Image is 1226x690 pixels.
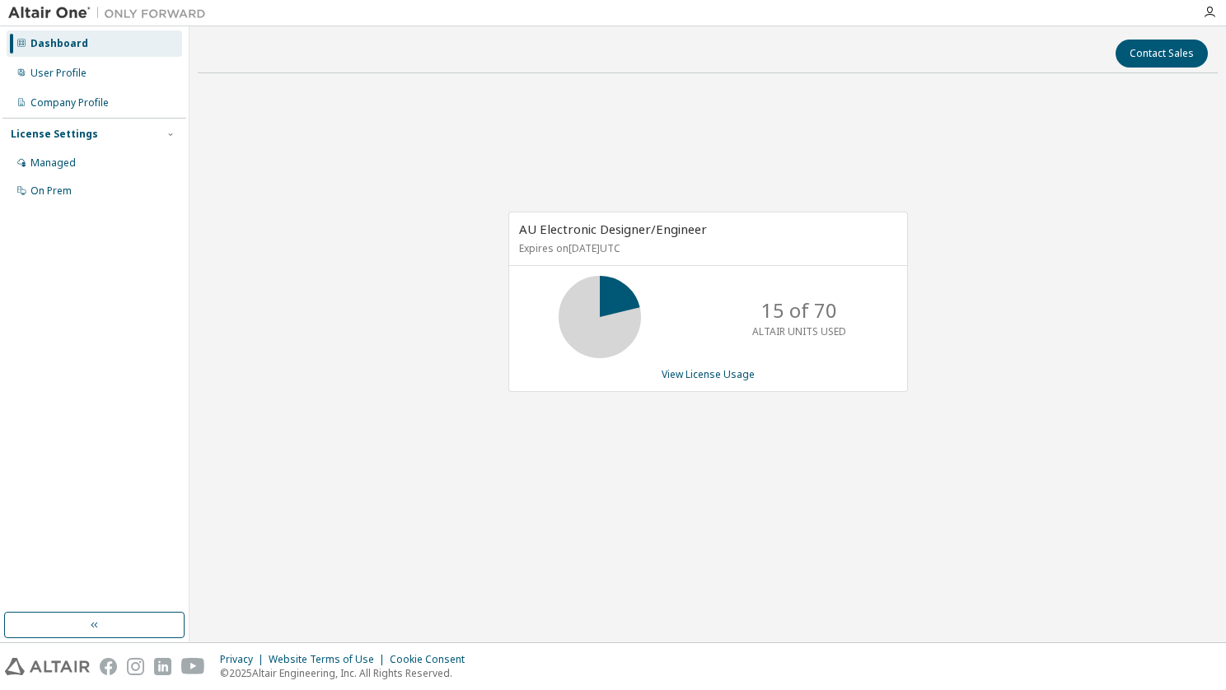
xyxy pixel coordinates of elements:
[269,653,390,666] div: Website Terms of Use
[181,658,205,675] img: youtube.svg
[390,653,475,666] div: Cookie Consent
[154,658,171,675] img: linkedin.svg
[30,156,76,170] div: Managed
[30,67,87,80] div: User Profile
[100,658,117,675] img: facebook.svg
[1116,40,1208,68] button: Contact Sales
[220,653,269,666] div: Privacy
[519,221,707,237] span: AU Electronic Designer/Engineer
[5,658,90,675] img: altair_logo.svg
[220,666,475,680] p: © 2025 Altair Engineering, Inc. All Rights Reserved.
[11,128,98,141] div: License Settings
[752,324,846,338] p: ALTAIR UNITS USED
[662,367,755,381] a: View License Usage
[127,658,144,675] img: instagram.svg
[761,296,837,324] p: 15 of 70
[30,96,109,110] div: Company Profile
[8,5,214,21] img: Altair One
[519,241,893,255] p: Expires on [DATE] UTC
[30,37,88,50] div: Dashboard
[30,184,72,198] div: On Prem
